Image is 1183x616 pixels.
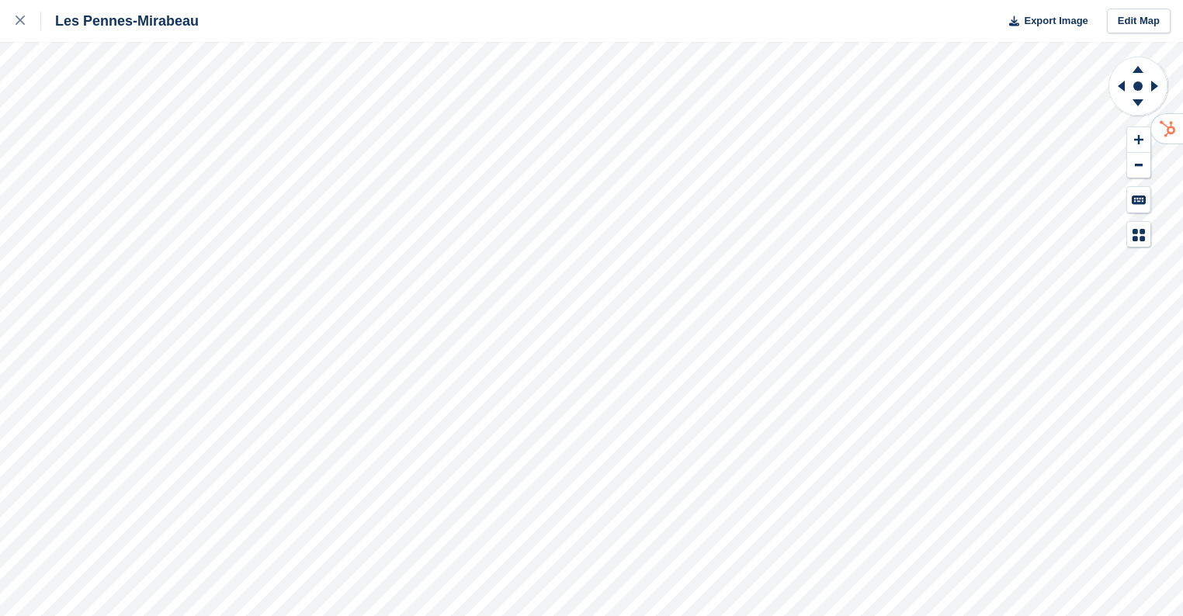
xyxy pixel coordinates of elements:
[1127,222,1150,247] button: Map Legend
[1127,153,1150,178] button: Zoom Out
[1024,13,1088,29] span: Export Image
[1000,9,1088,34] button: Export Image
[1127,127,1150,153] button: Zoom In
[1127,187,1150,213] button: Keyboard Shortcuts
[41,12,199,30] div: Les Pennes-Mirabeau
[1107,9,1171,34] a: Edit Map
